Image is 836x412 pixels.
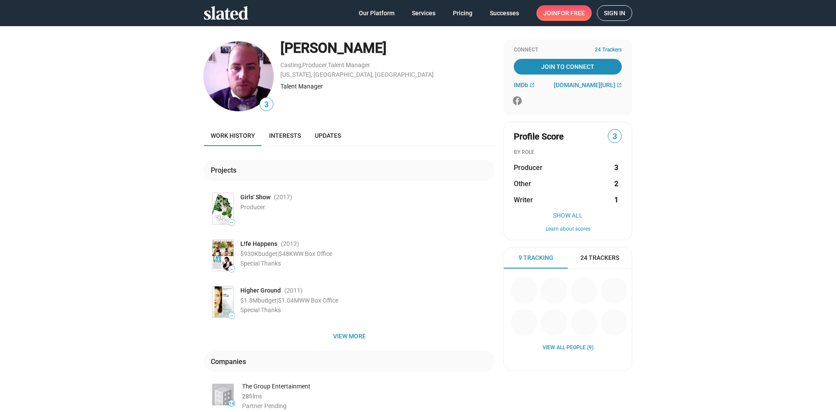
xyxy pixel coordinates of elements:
a: IMDb [514,82,535,89]
span: $1.8M [240,297,258,304]
span: for free [557,5,585,21]
span: — [229,220,235,225]
a: Producer [302,61,327,68]
div: Projects [211,166,240,175]
span: $1.04M [278,297,299,304]
a: Successes [483,5,526,21]
span: (2011 ) [284,286,303,295]
span: Higher Ground [240,286,281,295]
span: WW Box Office [299,297,338,304]
span: Our Platform [359,5,394,21]
span: 3 [260,99,273,111]
span: | [277,297,278,304]
div: Connect [514,47,622,54]
strong: 2 [614,179,618,188]
span: Other [514,179,531,188]
strong: 3 [614,163,618,172]
span: Join To Connect [516,59,620,75]
span: Producer [240,204,265,211]
span: , [327,63,328,68]
span: Updates [315,132,341,139]
a: Joinfor free [536,5,592,21]
a: Talent Manager [328,61,370,68]
span: Sign in [604,6,625,20]
a: Join To Connect [514,59,622,75]
div: [PERSON_NAME] [280,39,495,58]
span: , [301,63,302,68]
span: View more [211,328,488,344]
span: Services [412,5,435,21]
span: Pricing [453,5,472,21]
span: Writer [514,195,533,204]
span: WW Box Office [293,250,332,257]
span: Partner [242,402,263,409]
img: Poster: Girls' Show [212,193,233,224]
a: [DOMAIN_NAME][URL] [554,82,622,89]
div: Companies [211,357,249,366]
div: Talent Manager [280,82,495,91]
a: View all People (9) [543,344,593,351]
a: Services [405,5,442,21]
span: (2012 ) [281,240,299,248]
span: | [277,250,279,257]
span: films [249,393,262,400]
span: (2017 ) [274,193,292,201]
div: BY ROLE [514,149,622,156]
a: Casting [280,61,301,68]
span: Successes [490,5,519,21]
button: Learn about scores [514,226,622,233]
span: Pending [264,402,287,409]
span: $930K [240,250,258,257]
img: Poster: Higher Ground [212,286,233,317]
span: — [229,313,235,318]
span: 3 [608,131,621,143]
a: Work history [204,125,262,146]
span: L!fe Happens [240,240,277,248]
a: Interests [262,125,308,146]
span: 14 [229,401,235,406]
mat-icon: open_in_new [529,82,535,88]
button: Show All [514,212,622,219]
mat-icon: open_in_new [617,82,622,88]
span: Special Thanks [240,306,281,313]
span: Work history [211,132,255,139]
span: Girls' Show [240,193,270,201]
span: Interests [269,132,301,139]
span: IMDb [514,82,528,89]
span: $48K [279,250,293,257]
img: Poster: L!fe Happens [212,240,233,271]
a: Updates [308,125,348,146]
a: Pricing [446,5,479,21]
div: The Group Entertainment [242,382,495,391]
span: budget [258,250,277,257]
span: 24 Trackers [595,47,622,54]
span: Join [543,5,585,21]
a: Sign in [597,5,632,21]
a: Our Platform [352,5,401,21]
span: 24 Trackers [580,254,619,262]
span: Profile Score [514,131,564,143]
span: 28 [242,393,249,400]
button: View more [204,328,495,344]
span: — [229,267,235,272]
a: [US_STATE], [GEOGRAPHIC_DATA], [GEOGRAPHIC_DATA] [280,71,434,78]
span: [DOMAIN_NAME][URL] [554,82,615,89]
img: The Group Entertainment [212,384,233,405]
img: Kyle Luker [204,41,273,111]
span: budget [258,297,277,304]
span: 9 Tracking [519,254,553,262]
strong: 1 [614,195,618,204]
span: Producer [514,163,543,172]
span: Special Thanks [240,260,281,267]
